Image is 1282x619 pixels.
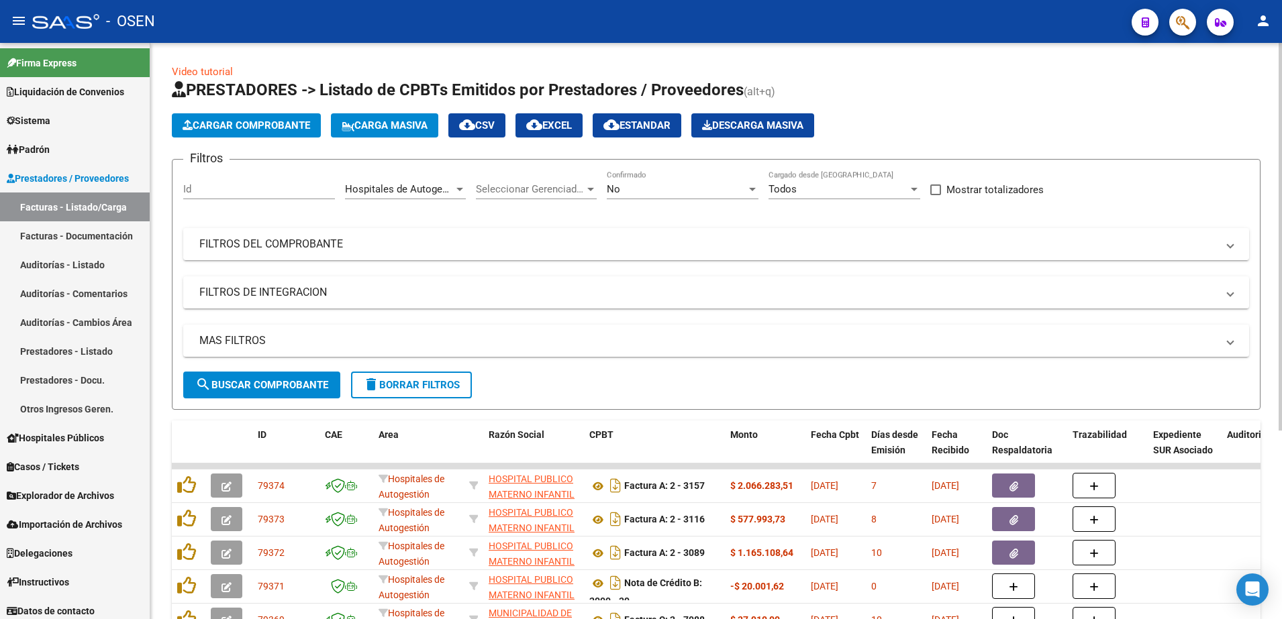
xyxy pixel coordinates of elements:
[363,376,379,392] mat-icon: delete
[7,113,50,128] span: Sistema
[183,372,340,398] button: Buscar Comprobante
[691,113,814,137] app-download-masive: Descarga masiva de comprobantes (adjuntos)
[932,480,959,491] span: [DATE]
[489,541,575,597] span: HOSPITAL PUBLICO MATERNO INFANTIL SOCIEDAD DEL ESTADO
[584,420,725,480] datatable-header-cell: CPBT
[7,142,50,157] span: Padrón
[106,7,155,36] span: - OSEN
[932,547,959,558] span: [DATE]
[946,182,1044,198] span: Mostrar totalizadores
[183,149,230,168] h3: Filtros
[805,420,866,480] datatable-header-cell: Fecha Cpbt
[811,429,859,440] span: Fecha Cpbt
[7,488,114,503] span: Explorador de Archivos
[489,539,579,567] div: 30711560099
[624,481,705,492] strong: Factura A: 2 - 3157
[325,429,342,440] span: CAE
[195,379,328,391] span: Buscar Comprobante
[526,117,542,133] mat-icon: cloud_download
[1236,573,1269,606] div: Open Intercom Messenger
[199,285,1217,300] mat-panel-title: FILTROS DE INTEGRACION
[730,429,758,440] span: Monto
[730,581,784,592] strong: -$ 20.001,62
[811,547,838,558] span: [DATE]
[725,420,805,480] datatable-header-cell: Monto
[172,113,321,137] button: Cargar Comprobante
[769,183,797,195] span: Todos
[459,117,475,133] mat-icon: cloud_download
[992,429,1052,455] span: Doc Respaldatoria
[607,475,624,496] i: Descargar documento
[589,429,613,440] span: CPBT
[476,183,585,195] span: Seleccionar Gerenciador
[489,572,579,600] div: 30711560099
[483,420,584,480] datatable-header-cell: Razón Social
[252,420,319,480] datatable-header-cell: ID
[7,171,129,186] span: Prestadores / Proveedores
[258,480,285,491] span: 79374
[489,473,575,530] span: HOSPITAL PUBLICO MATERNO INFANTIL SOCIEDAD DEL ESTADO
[1255,13,1271,29] mat-icon: person
[730,547,793,558] strong: $ 1.165.108,64
[489,471,579,500] div: 30711560099
[811,581,838,592] span: [DATE]
[258,547,285,558] span: 79372
[7,517,122,532] span: Importación de Archivos
[744,85,775,98] span: (alt+q)
[926,420,987,480] datatable-header-cell: Fecha Recibido
[351,372,472,398] button: Borrar Filtros
[183,276,1249,308] mat-expansion-panel-header: FILTROS DE INTEGRACION
[448,113,505,137] button: CSV
[811,480,838,491] span: [DATE]
[871,480,877,491] span: 7
[459,119,495,131] span: CSV
[593,113,681,137] button: Estandar
[319,420,373,480] datatable-header-cell: CAE
[258,581,285,592] span: 79371
[1073,429,1127,440] span: Trazabilidad
[811,514,838,524] span: [DATE]
[866,420,926,480] datatable-header-cell: Días desde Emisión
[932,514,959,524] span: [DATE]
[7,459,79,474] span: Casos / Tickets
[379,541,444,567] span: Hospitales de Autogestión
[258,429,266,440] span: ID
[987,420,1067,480] datatable-header-cell: Doc Respaldatoria
[871,581,877,592] span: 0
[1067,420,1148,480] datatable-header-cell: Trazabilidad
[871,429,918,455] span: Días desde Emisión
[607,572,624,594] i: Descargar documento
[195,376,211,392] mat-icon: search
[7,575,69,589] span: Instructivos
[607,508,624,530] i: Descargar documento
[7,431,104,445] span: Hospitales Públicos
[702,119,803,131] span: Descarga Masiva
[489,429,544,440] span: Razón Social
[379,429,399,440] span: Area
[373,420,464,480] datatable-header-cell: Area
[7,604,95,618] span: Datos de contacto
[607,183,620,195] span: No
[379,473,444,500] span: Hospitales de Autogestión
[603,119,671,131] span: Estandar
[379,574,444,600] span: Hospitales de Autogestión
[515,113,583,137] button: EXCEL
[589,578,702,607] strong: Nota de Crédito B: 2000 - 39
[871,514,877,524] span: 8
[1148,420,1222,480] datatable-header-cell: Expediente SUR Asociado
[199,237,1217,251] mat-panel-title: FILTROS DEL COMPROBANTE
[183,325,1249,357] mat-expansion-panel-header: MAS FILTROS
[199,333,1217,348] mat-panel-title: MAS FILTROS
[342,119,428,131] span: Carga Masiva
[363,379,460,391] span: Borrar Filtros
[526,119,572,131] span: EXCEL
[7,85,124,99] span: Liquidación de Convenios
[7,56,77,70] span: Firma Express
[624,514,705,525] strong: Factura A: 2 - 3116
[172,66,233,78] a: Video tutorial
[691,113,814,137] button: Descarga Masiva
[7,546,72,561] span: Delegaciones
[11,13,27,29] mat-icon: menu
[183,228,1249,260] mat-expansion-panel-header: FILTROS DEL COMPROBANTE
[258,514,285,524] span: 79373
